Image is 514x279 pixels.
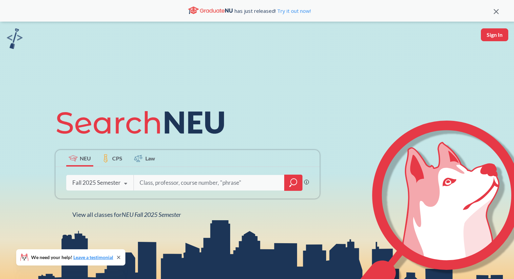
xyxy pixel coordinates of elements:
div: Fall 2025 Semester [72,179,121,186]
svg: magnifying glass [289,178,297,187]
span: NEU Fall 2025 Semester [122,211,181,218]
span: View all classes for [72,211,181,218]
a: sandbox logo [7,28,23,51]
button: Sign In [481,28,508,41]
span: has just released! [235,7,311,15]
span: Law [145,154,155,162]
span: NEU [80,154,91,162]
span: We need your help! [31,255,113,260]
span: CPS [112,154,122,162]
div: magnifying glass [284,175,302,191]
a: Try it out now! [276,7,311,14]
input: Class, professor, course number, "phrase" [139,176,279,190]
a: Leave a testimonial [73,254,113,260]
img: sandbox logo [7,28,23,49]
